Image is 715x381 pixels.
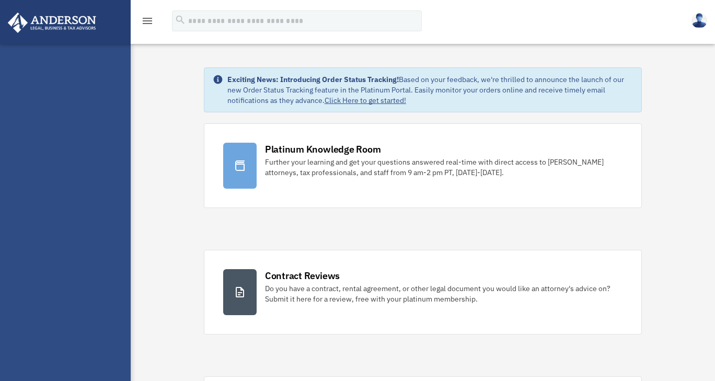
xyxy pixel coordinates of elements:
[5,13,99,33] img: Anderson Advisors Platinum Portal
[227,75,399,84] strong: Exciting News: Introducing Order Status Tracking!
[265,283,622,304] div: Do you have a contract, rental agreement, or other legal document you would like an attorney's ad...
[691,13,707,28] img: User Pic
[204,250,642,334] a: Contract Reviews Do you have a contract, rental agreement, or other legal document you would like...
[227,74,633,106] div: Based on your feedback, we're thrilled to announce the launch of our new Order Status Tracking fe...
[204,123,642,208] a: Platinum Knowledge Room Further your learning and get your questions answered real-time with dire...
[265,157,622,178] div: Further your learning and get your questions answered real-time with direct access to [PERSON_NAM...
[141,18,154,27] a: menu
[325,96,406,105] a: Click Here to get started!
[141,15,154,27] i: menu
[175,14,186,26] i: search
[265,269,340,282] div: Contract Reviews
[265,143,381,156] div: Platinum Knowledge Room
